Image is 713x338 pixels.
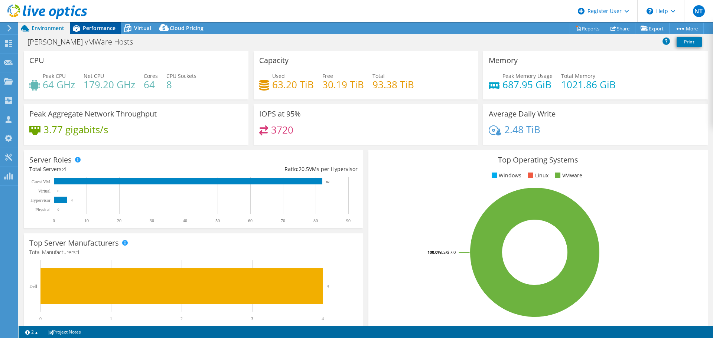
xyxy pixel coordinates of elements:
[372,81,414,89] h4: 93.38 TiB
[605,23,635,34] a: Share
[326,180,329,184] text: 82
[29,248,358,256] h4: Total Manufacturers:
[35,207,51,212] text: Physical
[526,171,548,180] li: Linux
[322,316,324,321] text: 4
[271,126,293,134] h4: 3720
[259,56,289,65] h3: Capacity
[669,23,704,34] a: More
[24,38,144,46] h1: [PERSON_NAME] vMWare Hosts
[215,218,220,223] text: 50
[150,218,154,223] text: 30
[299,165,309,173] span: 20.5
[117,218,121,223] text: 20
[183,218,187,223] text: 40
[39,316,42,321] text: 0
[170,24,204,32] span: Cloud Pricing
[43,125,108,134] h4: 3.77 gigabits/s
[502,81,553,89] h4: 687.95 GiB
[322,72,333,79] span: Free
[180,316,183,321] text: 2
[166,72,196,79] span: CPU Sockets
[30,198,51,203] text: Hypervisor
[489,110,556,118] h3: Average Daily Write
[372,72,385,79] span: Total
[29,56,44,65] h3: CPU
[144,72,158,79] span: Cores
[166,81,196,89] h4: 8
[144,81,158,89] h4: 64
[20,327,43,337] a: 2
[677,37,702,47] a: Print
[346,218,351,223] text: 90
[134,24,151,32] span: Virtual
[248,218,253,223] text: 60
[32,24,64,32] span: Environment
[29,110,157,118] h3: Peak Aggregate Network Throughput
[58,208,59,211] text: 0
[193,165,358,173] div: Ratio: VMs per Hypervisor
[110,316,112,321] text: 1
[43,81,75,89] h4: 64 GHz
[29,156,72,164] h3: Server Roles
[84,81,135,89] h4: 179.20 GHz
[570,23,605,34] a: Reports
[43,327,86,337] a: Project Notes
[647,8,653,14] svg: \n
[327,284,329,288] text: 4
[58,189,59,193] text: 0
[43,72,66,79] span: Peak CPU
[322,81,364,89] h4: 30.19 TiB
[502,72,553,79] span: Peak Memory Usage
[63,165,66,173] span: 4
[272,72,285,79] span: Used
[490,171,521,180] li: Windows
[83,24,115,32] span: Performance
[313,218,318,223] text: 80
[441,249,456,255] tspan: ESXi 7.0
[29,284,37,289] text: Dell
[29,239,119,247] h3: Top Server Manufacturers
[561,72,595,79] span: Total Memory
[53,218,55,223] text: 0
[561,81,616,89] h4: 1021.86 GiB
[374,156,702,164] h3: Top Operating Systems
[71,198,73,202] text: 4
[29,165,193,173] div: Total Servers:
[427,249,441,255] tspan: 100.0%
[553,171,582,180] li: VMware
[693,5,705,17] span: NT
[504,125,540,134] h4: 2.48 TiB
[32,179,50,184] text: Guest VM
[77,249,80,256] span: 1
[84,218,89,223] text: 10
[272,81,314,89] h4: 63.20 TiB
[251,316,253,321] text: 3
[259,110,301,118] h3: IOPS at 95%
[635,23,670,34] a: Export
[281,218,285,223] text: 70
[38,188,51,194] text: Virtual
[489,56,518,65] h3: Memory
[84,72,104,79] span: Net CPU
